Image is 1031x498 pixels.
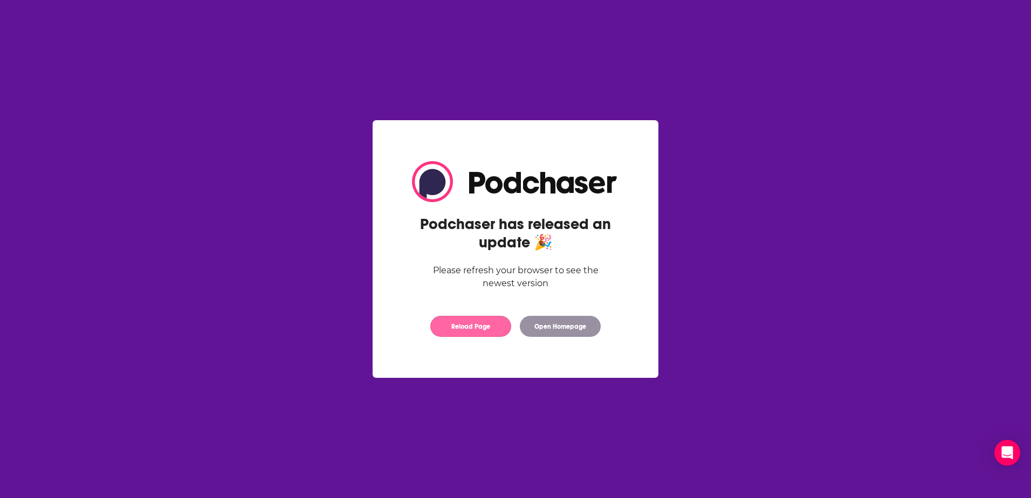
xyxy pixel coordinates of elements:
button: Open Homepage [520,316,601,337]
h2: Podchaser has released an update 🎉 [412,215,619,252]
img: Logo [412,161,619,202]
div: Open Intercom Messenger [994,440,1020,466]
div: Please refresh your browser to see the newest version [412,264,619,290]
button: Reload Page [430,316,511,337]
